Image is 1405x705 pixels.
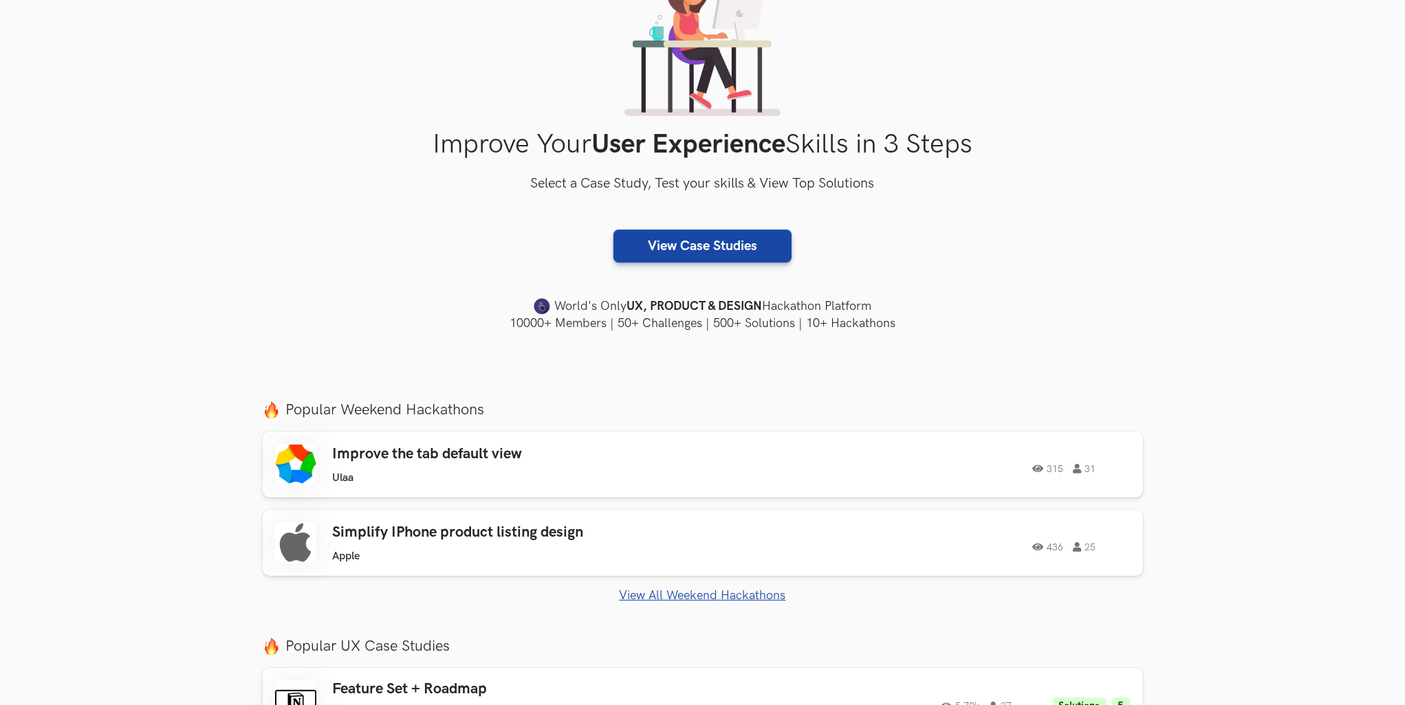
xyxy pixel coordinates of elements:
h3: Feature Set + Roadmap [333,680,723,698]
h3: Improve the tab default view [333,445,723,463]
span: 436 [1033,542,1064,552]
h1: Improve Your Skills in 3 Steps [263,128,1143,161]
h3: Select a Case Study, Test your skills & View Top Solutions [263,173,1143,195]
h4: 10000+ Members | 50+ Challenges | 500+ Solutions | 10+ Hackathons [263,315,1143,332]
span: 31 [1074,464,1096,473]
img: fire.png [263,401,280,418]
a: Improve the tab default view Ulaa 315 31 [263,432,1143,497]
li: Ulaa [333,471,354,484]
a: View Case Studies [613,230,792,262]
li: Apple [333,550,360,563]
label: Popular Weekend Hackathons [263,401,1143,419]
h4: World's Only Hackathon Platform [263,297,1143,316]
a: View All Weekend Hackathons [263,588,1143,603]
strong: User Experience [591,128,785,161]
span: 25 [1074,542,1096,552]
h3: Simplify IPhone product listing design [333,524,723,541]
img: fire.png [263,638,280,655]
img: uxhack-favicon-image.png [534,298,550,315]
span: 315 [1033,464,1064,473]
a: Simplify IPhone product listing design Apple 436 25 [263,510,1143,576]
strong: UX, PRODUCT & DESIGN [627,297,762,316]
label: Popular UX Case Studies [263,637,1143,656]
